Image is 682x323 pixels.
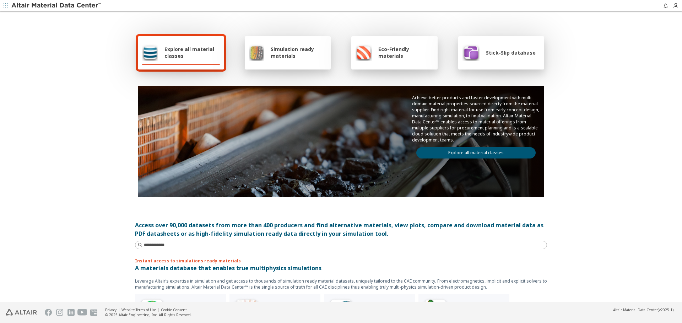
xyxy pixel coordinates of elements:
[161,307,187,312] a: Cookie Consent
[613,307,658,312] span: Altair Material Data Center
[356,44,372,61] img: Eco-Friendly materials
[378,46,433,59] span: Eco-Friendly materials
[416,147,536,158] a: Explore all material classes
[135,258,547,264] p: Instant access to simulations ready materials
[271,46,326,59] span: Simulation ready materials
[11,2,102,9] img: Altair Material Data Center
[135,278,547,290] p: Leverage Altair’s expertise in simulation and get access to thousands of simulation ready materia...
[105,312,192,317] div: © 2025 Altair Engineering, Inc. All Rights Reserved.
[462,44,480,61] img: Stick-Slip database
[142,44,158,61] img: Explore all material classes
[613,307,673,312] div: (v2025.1)
[6,309,37,316] img: Altair Engineering
[135,221,547,238] div: Access over 90,000 datasets from more than 400 producers and find alternative materials, view plo...
[486,49,536,56] span: Stick-Slip database
[249,44,264,61] img: Simulation ready materials
[121,307,156,312] a: Website Terms of Use
[412,95,540,143] p: Achieve better products and faster development with multi-domain material properties sourced dire...
[135,264,547,272] p: A materials database that enables true multiphysics simulations
[164,46,220,59] span: Explore all material classes
[105,307,117,312] a: Privacy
